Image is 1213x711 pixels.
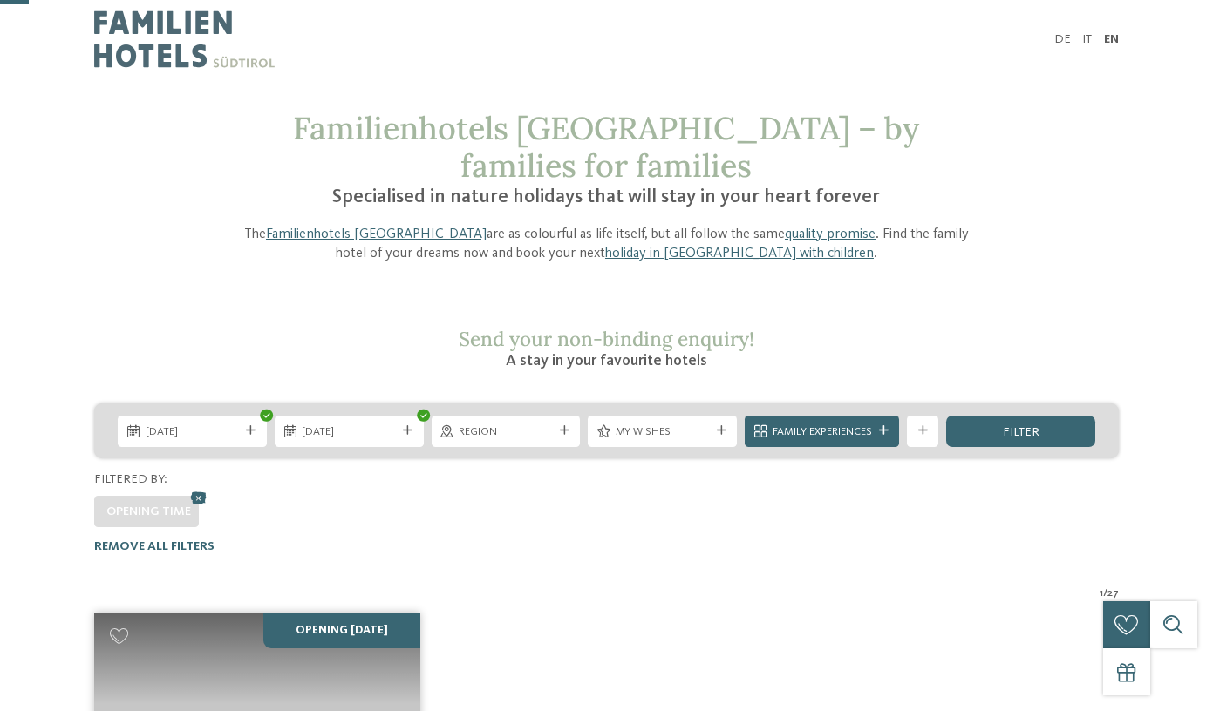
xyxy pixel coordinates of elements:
span: 27 [1107,586,1119,601]
a: holiday in [GEOGRAPHIC_DATA] with children [605,247,874,261]
span: Filtered by: [94,473,167,485]
a: EN [1104,33,1119,45]
span: Send your non-binding enquiry! [459,326,754,351]
span: A stay in your favourite hotels [506,353,707,369]
span: Familienhotels [GEOGRAPHIC_DATA] – by families for families [293,108,919,186]
span: 1 [1100,586,1103,601]
a: DE [1054,33,1071,45]
span: [DATE] [302,424,396,440]
span: Region [459,424,553,440]
span: filter [1003,426,1039,438]
a: quality promise [785,227,876,241]
span: Specialised in nature holidays that will stay in your heart forever [332,187,880,207]
span: My wishes [616,424,710,440]
span: Remove all filters [94,540,215,552]
span: Family Experiences [773,424,872,440]
span: / [1103,586,1107,601]
span: Opening time [106,505,191,518]
a: IT [1082,33,1092,45]
a: Familienhotels [GEOGRAPHIC_DATA] [266,227,487,241]
span: [DATE] [146,424,240,440]
p: The are as colourful as life itself, but all follow the same . Find the family hotel of your drea... [234,225,980,264]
